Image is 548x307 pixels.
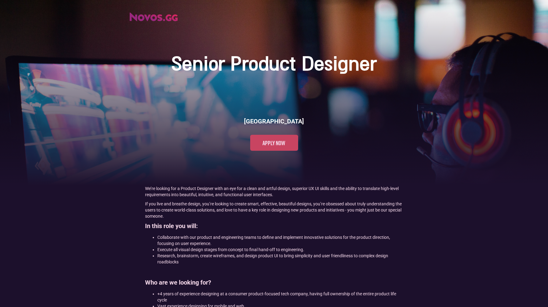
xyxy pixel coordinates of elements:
strong: Who are we looking for? [145,279,211,286]
li: Collaborate with our product and engineering teams to define and implement innovative solutions f... [157,234,403,247]
a: Apply now [250,135,298,151]
li: +4 years of experience designing at a consumer product-focused tech company, having full ownershi... [157,291,403,303]
p: If you live and breathe design, you’re looking to create smart, effective, beautiful designs, you... [145,201,403,219]
p: We’re looking for a Product Designer with an eye for a clean and artful design, superior UX UI sk... [145,185,403,198]
li: Research, brainstorm, create wireframes, and design product UI to bring simplicity and user frien... [157,253,403,265]
h1: Senior Product Designer [171,53,377,77]
li: Execute all visual design stages from concept to final hand-off to engineering. [157,247,403,253]
h6: [GEOGRAPHIC_DATA] [244,117,304,126]
strong: In this role you will: [145,222,198,230]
